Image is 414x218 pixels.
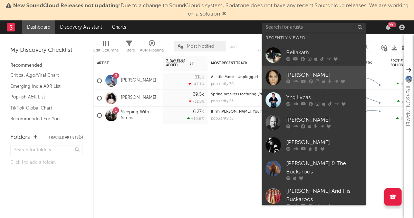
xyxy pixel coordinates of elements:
div: 39.5k [193,92,204,97]
a: [PERSON_NAME] & The Buckaroos [262,156,366,184]
span: 7-Day Fans Added [166,59,188,67]
div: My Discovery Checklist [10,46,83,55]
div: Filters [124,46,135,55]
div: 99 + [388,22,396,27]
div: 7-Day Fans Added (7-Day Fans Added) [257,46,309,55]
a: Critical Algo/Viral Chart [10,72,76,79]
div: 6.27k [193,110,204,114]
a: Discovery Assistant [55,20,107,34]
button: 99+ [386,25,391,30]
div: Edit Columns [93,38,118,58]
div: Most Recent Track [211,61,263,65]
input: Search for artists [262,23,366,32]
a: [PERSON_NAME] [262,134,366,156]
div: Recently Viewed [266,34,362,42]
a: Emerging Indie A&R List [10,83,76,90]
button: Save [229,45,238,49]
div: -47.1 % [189,82,204,86]
a: TikTok Global Chart [10,104,76,112]
a: Bellakath [262,44,366,66]
div: -31.5 % [189,99,204,104]
div: popularity: 70 [211,82,234,86]
a: Sleeping With Sirens [121,110,159,121]
div: Recommended [10,61,83,70]
div: A&R Pipeline [140,46,164,55]
a: If I'm [PERSON_NAME], You're [PERSON_NAME] - Audiotree Live Version [211,110,339,114]
a: A Little More - Unplugged [211,75,258,79]
a: Dashboard [22,20,55,34]
div: Spring breakers featuring kesha [211,93,273,96]
span: New SoundCloud Releases not updating [13,3,119,9]
div: +10.6 % [187,116,204,121]
div: [PERSON_NAME] & The Buckaroos [286,160,362,176]
div: Click to add a folder. [10,159,83,167]
div: [PERSON_NAME] And His Buckaroos [286,187,362,204]
div: popularity: 53 [211,99,233,103]
a: Charts [107,20,131,34]
a: [PERSON_NAME] And His Buckaroos [262,184,366,211]
div: Filters [124,38,135,58]
a: [PERSON_NAME] [262,66,366,89]
svg: Chart title [353,89,384,107]
div: If I'm James Dean, You're Audrey Hepburn - Audiotree Live Version [211,110,273,114]
div: Bellakath [286,49,362,57]
a: Pop-ish A&R List [10,93,76,101]
input: Search for folders... [10,145,83,155]
div: Artist [97,61,149,65]
div: 7-Day Fans Added (7-Day Fans Added) [257,38,309,58]
div: Yng Lvcas [286,94,362,102]
a: [PERSON_NAME] [121,95,156,101]
div: [PERSON_NAME] [404,86,412,126]
div: [PERSON_NAME] [286,116,362,124]
a: Spring breakers featuring [PERSON_NAME] [211,93,288,96]
span: 2.49k [401,117,411,121]
div: 112k [195,75,204,79]
div: A Little More - Unplugged [211,75,273,79]
svg: Chart title [353,72,384,89]
button: Tracked Artists(3) [49,136,83,139]
span: 93.8k [401,83,411,86]
span: Most Notified [187,44,214,49]
span: 27.4k [402,100,411,104]
div: popularity: 38 [211,117,234,121]
div: Folders [10,133,30,142]
svg: Chart title [353,107,384,124]
span: : Due to a change to SoundCloud's system, Sodatone does not have any recent Soundcloud releases. ... [13,3,408,17]
a: Recommended For You [10,115,76,123]
div: [PERSON_NAME] [286,71,362,79]
a: Yng Lvcas [262,89,366,111]
div: [PERSON_NAME] [286,139,362,147]
div: A&R Pipeline [140,38,164,58]
a: [PERSON_NAME] [262,111,366,134]
span: Dismiss [222,11,226,17]
div: Edit Columns [93,46,118,55]
a: [PERSON_NAME] [121,78,156,84]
